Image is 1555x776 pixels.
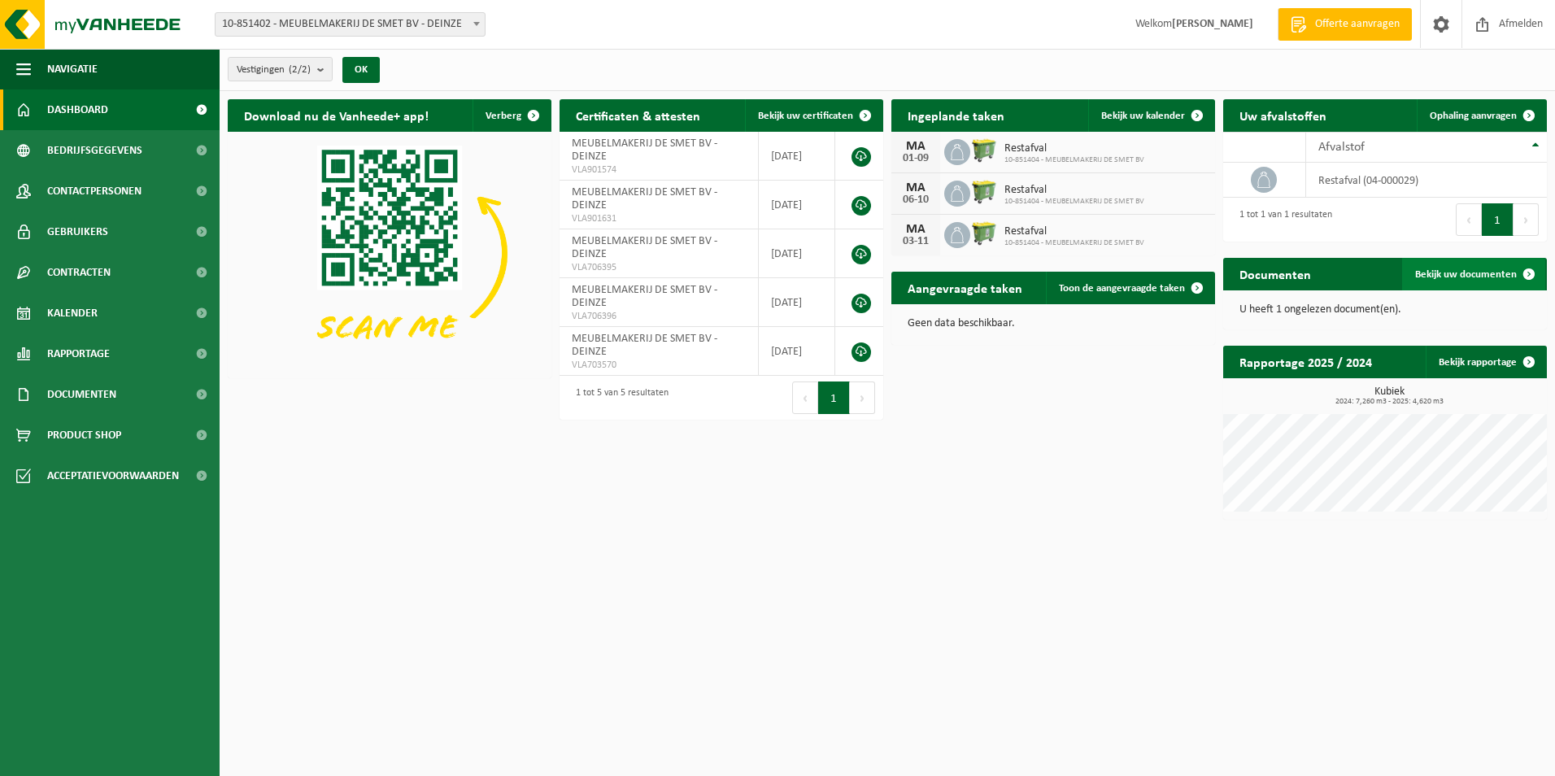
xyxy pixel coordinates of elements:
[560,99,717,131] h2: Certificaten & attesten
[970,137,998,164] img: WB-0660-HPE-GN-51
[1231,386,1547,406] h3: Kubiek
[758,111,853,121] span: Bekijk uw certificaten
[1004,142,1144,155] span: Restafval
[1514,203,1539,236] button: Next
[47,211,108,252] span: Gebruikers
[572,261,746,274] span: VLA706395
[228,132,551,375] img: Download de VHEPlus App
[899,194,932,206] div: 06-10
[759,278,835,327] td: [DATE]
[47,130,142,171] span: Bedrijfsgegevens
[899,153,932,164] div: 01-09
[899,223,932,236] div: MA
[572,359,746,372] span: VLA703570
[908,318,1199,329] p: Geen data beschikbaar.
[215,12,486,37] span: 10-851402 - MEUBELMAKERIJ DE SMET BV - DEINZE
[1402,258,1545,290] a: Bekijk uw documenten
[572,333,717,358] span: MEUBELMAKERIJ DE SMET BV - DEINZE
[1231,202,1332,238] div: 1 tot 1 van 1 resultaten
[818,381,850,414] button: 1
[47,415,121,456] span: Product Shop
[572,212,746,225] span: VLA901631
[568,380,669,416] div: 1 tot 5 van 5 resultaten
[47,293,98,334] span: Kalender
[237,58,311,82] span: Vestigingen
[1318,141,1365,154] span: Afvalstof
[1088,99,1213,132] a: Bekijk uw kalender
[47,252,111,293] span: Contracten
[1004,184,1144,197] span: Restafval
[342,57,380,83] button: OK
[759,132,835,181] td: [DATE]
[759,327,835,376] td: [DATE]
[1415,269,1517,280] span: Bekijk uw documenten
[1311,16,1404,33] span: Offerte aanvragen
[228,57,333,81] button: Vestigingen(2/2)
[1456,203,1482,236] button: Previous
[1306,163,1547,198] td: restafval (04-000029)
[1223,99,1343,131] h2: Uw afvalstoffen
[1430,111,1517,121] span: Ophaling aanvragen
[1059,283,1185,294] span: Toon de aangevraagde taken
[47,334,110,374] span: Rapportage
[759,229,835,278] td: [DATE]
[970,178,998,206] img: WB-0660-HPE-GN-51
[47,49,98,89] span: Navigatie
[486,111,521,121] span: Verberg
[792,381,818,414] button: Previous
[745,99,882,132] a: Bekijk uw certificaten
[891,99,1021,131] h2: Ingeplande taken
[47,456,179,496] span: Acceptatievoorwaarden
[899,181,932,194] div: MA
[1004,238,1144,248] span: 10-851404 - MEUBELMAKERIJ DE SMET BV
[228,99,445,131] h2: Download nu de Vanheede+ app!
[572,284,717,309] span: MEUBELMAKERIJ DE SMET BV - DEINZE
[899,236,932,247] div: 03-11
[1101,111,1185,121] span: Bekijk uw kalender
[47,171,142,211] span: Contactpersonen
[899,140,932,153] div: MA
[891,272,1039,303] h2: Aangevraagde taken
[1426,346,1545,378] a: Bekijk rapportage
[473,99,550,132] button: Verberg
[289,64,311,75] count: (2/2)
[1223,346,1388,377] h2: Rapportage 2025 / 2024
[1004,225,1144,238] span: Restafval
[1278,8,1412,41] a: Offerte aanvragen
[47,374,116,415] span: Documenten
[1223,258,1327,290] h2: Documenten
[572,310,746,323] span: VLA706396
[1046,272,1213,304] a: Toon de aangevraagde taken
[572,186,717,211] span: MEUBELMAKERIJ DE SMET BV - DEINZE
[970,220,998,247] img: WB-0660-HPE-GN-51
[759,181,835,229] td: [DATE]
[572,137,717,163] span: MEUBELMAKERIJ DE SMET BV - DEINZE
[47,89,108,130] span: Dashboard
[1239,304,1531,316] p: U heeft 1 ongelezen document(en).
[1004,197,1144,207] span: 10-851404 - MEUBELMAKERIJ DE SMET BV
[1482,203,1514,236] button: 1
[850,381,875,414] button: Next
[216,13,485,36] span: 10-851402 - MEUBELMAKERIJ DE SMET BV - DEINZE
[1172,18,1253,30] strong: [PERSON_NAME]
[1004,155,1144,165] span: 10-851404 - MEUBELMAKERIJ DE SMET BV
[572,235,717,260] span: MEUBELMAKERIJ DE SMET BV - DEINZE
[572,163,746,177] span: VLA901574
[1231,398,1547,406] span: 2024: 7,260 m3 - 2025: 4,620 m3
[1417,99,1545,132] a: Ophaling aanvragen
